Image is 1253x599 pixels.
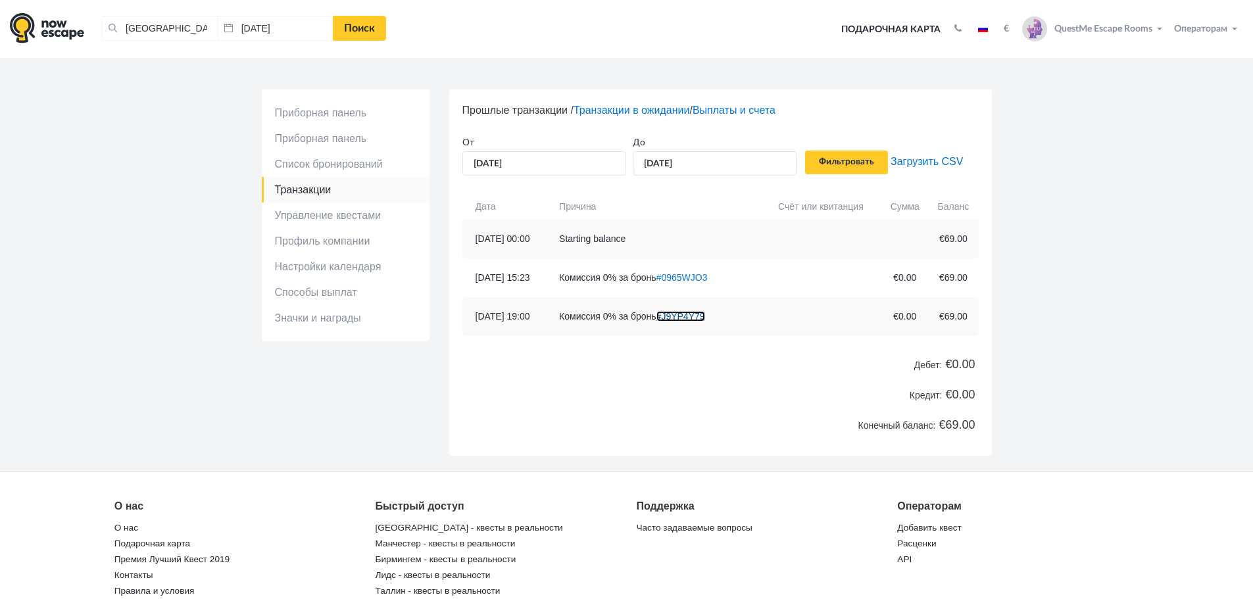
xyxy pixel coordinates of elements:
a: Приборная панель [262,126,430,151]
td: €0.00 [881,258,928,297]
button: QuestMe Escape Rooms [1019,16,1168,42]
div: О нас [114,498,356,514]
a: Настройки календаря [262,254,430,279]
a: Подарочная карта [837,15,945,44]
div: Поддержка [636,498,877,514]
span: Операторам [1174,24,1227,34]
a: Поиск [333,16,386,41]
a: Подарочная карта [114,535,190,553]
b: €69.00 [939,418,975,431]
a: #0965WJO3 [656,272,708,283]
input: Фильтровать [805,151,888,174]
button: € [997,22,1016,36]
a: Профиль компании [262,228,430,254]
img: ru.jpg [978,26,988,32]
div: Быстрый доступ [376,498,617,514]
a: О нас [114,519,138,537]
td: [DATE] 19:00 [462,297,556,336]
th: Сумма [881,194,928,220]
a: Премия Лучший Квест 2019 [114,550,230,569]
b: €0.00 [945,358,975,371]
label: Кредит: [910,382,979,407]
td: Комиссия 0% за бронь [556,258,760,297]
th: Причина [556,194,760,220]
a: Манчестер - квесты в реальности [376,535,516,553]
a: Добавить квест [897,519,961,537]
a: Часто задаваемые вопросы [636,519,752,537]
a: Список бронирований [262,151,430,177]
td: [DATE] 15:23 [462,258,556,297]
a: Выплаты и счета [693,105,775,116]
a: Контакты [114,566,153,585]
a: Расценки [897,535,936,553]
a: Значки и награды [262,305,430,331]
div: Прошлые транзакции / / [449,89,992,456]
a: Управление квестами [262,203,430,228]
a: Транзакции в ожидании [574,105,689,116]
a: API [897,550,912,569]
a: Загрузить CSV [891,156,963,167]
td: €0.00 [881,297,928,336]
td: Комиссия 0% за бронь [556,297,760,336]
th: Счёт или квитанция [760,194,881,220]
td: [DATE] 00:00 [462,220,556,258]
b: €0.00 [945,388,975,401]
a: Приборная панель [262,100,430,126]
td: €69.00 [928,297,978,336]
a: Способы выплат [262,279,430,305]
label: Конечный баланс: [858,412,979,437]
td: Starting balance [556,220,760,258]
th: Дата [462,194,556,220]
input: Город или название квеста [102,16,218,41]
a: [GEOGRAPHIC_DATA] - квесты в реальности [376,519,563,537]
a: #J9YP4Y79 [656,311,705,322]
input: Дата [218,16,333,41]
a: Лидс - квесты в реальности [376,566,491,585]
img: logo [10,12,84,43]
th: Баланс [928,194,978,220]
a: Бирмингем - квесты в реальности [376,550,516,569]
button: Операторам [1171,22,1243,36]
strong: € [1004,24,1009,34]
label: Дебет: [914,352,979,377]
div: Операторам [897,498,1139,514]
td: €69.00 [928,258,978,297]
span: QuestMe Escape Rooms [1054,22,1152,34]
td: €69.00 [928,220,978,258]
a: Транзакции [262,177,430,203]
